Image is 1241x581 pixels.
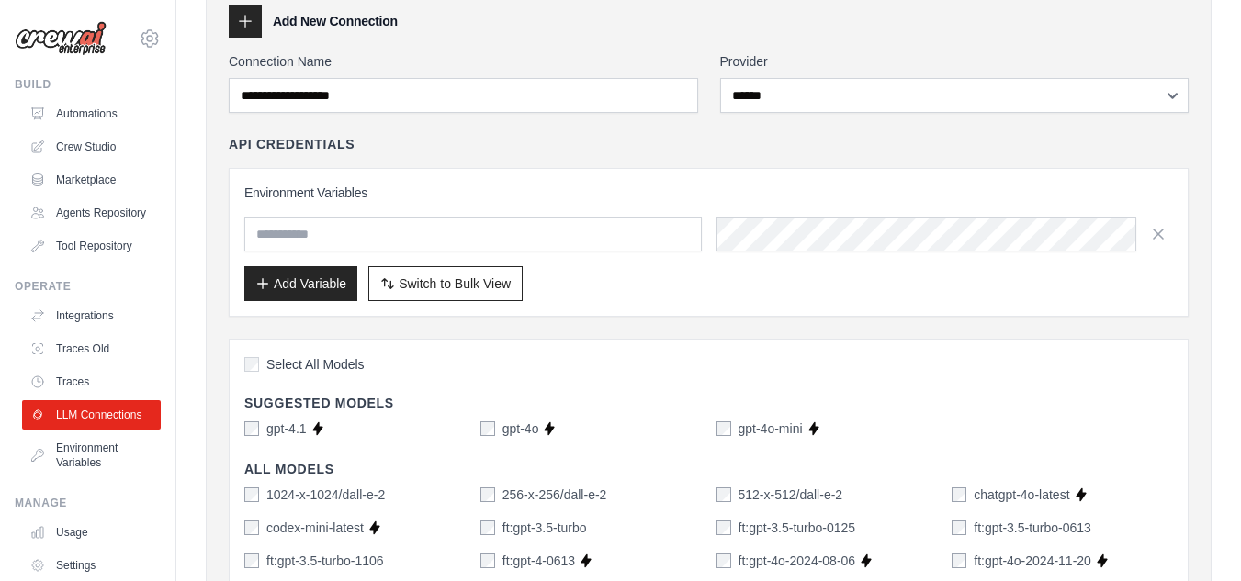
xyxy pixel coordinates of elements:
a: Integrations [22,301,161,330]
label: codex-mini-latest [266,519,364,537]
input: ft:gpt-3.5-turbo-0125 [716,520,731,535]
a: Usage [22,518,161,547]
h4: All Models [244,460,1173,478]
label: gpt-4.1 [266,419,307,438]
input: 256-x-256/dall-e-2 [480,487,495,502]
label: gpt-4o [502,419,539,438]
label: ft:gpt-3.5-turbo-0613 [974,519,1091,537]
label: 256-x-256/dall-e-2 [502,486,607,504]
input: ft:gpt-4-0613 [480,553,495,568]
button: Add Variable [244,266,357,301]
a: Traces [22,367,161,397]
input: gpt-4o-mini [716,421,731,436]
a: Marketplace [22,165,161,195]
input: gpt-4.1 [244,421,259,436]
label: 512-x-512/dall-e-2 [739,486,843,504]
a: Automations [22,99,161,128]
input: ft:gpt-4o-2024-11-20 [952,553,966,568]
label: ft:gpt-3.5-turbo-0125 [739,519,856,537]
a: Agents Repository [22,198,161,228]
a: Environment Variables [22,433,161,477]
input: 1024-x-1024/dall-e-2 [244,487,259,502]
button: Switch to Bulk View [368,266,523,301]
label: ft:gpt-4o-2024-08-06 [739,552,856,570]
input: ft:gpt-3.5-turbo-0613 [952,520,966,535]
label: 1024-x-1024/dall-e-2 [266,486,385,504]
label: Provider [720,52,1190,71]
input: ft:gpt-3.5-turbo [480,520,495,535]
input: 512-x-512/dall-e-2 [716,487,731,502]
div: Build [15,77,161,92]
input: codex-mini-latest [244,520,259,535]
input: ft:gpt-3.5-turbo-1106 [244,553,259,568]
span: Switch to Bulk View [399,274,511,293]
label: gpt-4o-mini [739,419,803,438]
label: chatgpt-4o-latest [974,486,1069,504]
h4: API Credentials [229,135,355,153]
a: Crew Studio [22,132,161,162]
h3: Environment Variables [244,184,1173,202]
input: ft:gpt-4o-2024-08-06 [716,553,731,568]
label: Connection Name [229,52,698,71]
a: Settings [22,551,161,580]
a: LLM Connections [22,400,161,430]
div: Manage [15,496,161,510]
input: Select All Models [244,357,259,372]
label: ft:gpt-4o-2024-11-20 [974,552,1091,570]
input: gpt-4o [480,421,495,436]
input: chatgpt-4o-latest [952,487,966,502]
a: Tool Repository [22,231,161,261]
a: Traces Old [22,334,161,363]
label: ft:gpt-3.5-turbo-1106 [266,552,384,570]
div: Operate [15,279,161,294]
label: ft:gpt-3.5-turbo [502,519,587,537]
img: Logo [15,21,107,56]
span: Select All Models [266,355,365,374]
h3: Add New Connection [273,12,398,30]
label: ft:gpt-4-0613 [502,552,575,570]
h4: Suggested Models [244,394,1173,412]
